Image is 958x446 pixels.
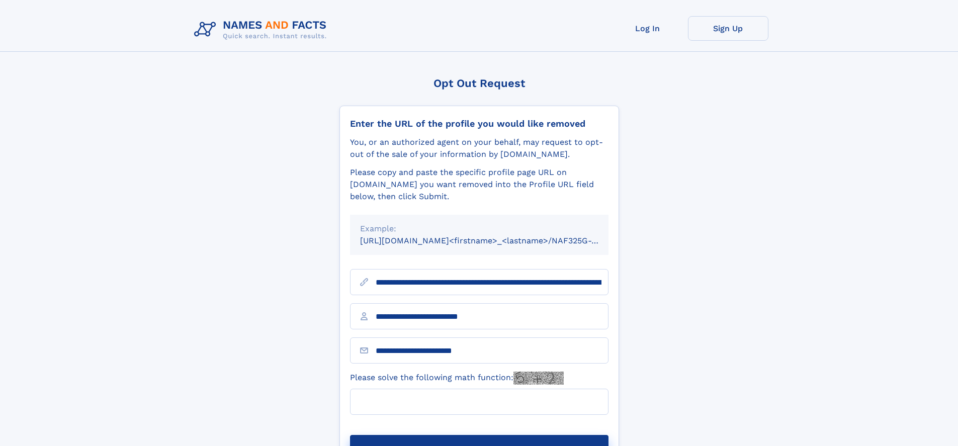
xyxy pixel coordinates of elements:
label: Please solve the following math function: [350,372,564,385]
a: Log In [607,16,688,41]
div: Enter the URL of the profile you would like removed [350,118,608,129]
div: Opt Out Request [339,77,619,90]
div: Please copy and paste the specific profile page URL on [DOMAIN_NAME] you want removed into the Pr... [350,166,608,203]
img: Logo Names and Facts [190,16,335,43]
small: [URL][DOMAIN_NAME]<firstname>_<lastname>/NAF325G-xxxxxxxx [360,236,628,245]
a: Sign Up [688,16,768,41]
div: Example: [360,223,598,235]
div: You, or an authorized agent on your behalf, may request to opt-out of the sale of your informatio... [350,136,608,160]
